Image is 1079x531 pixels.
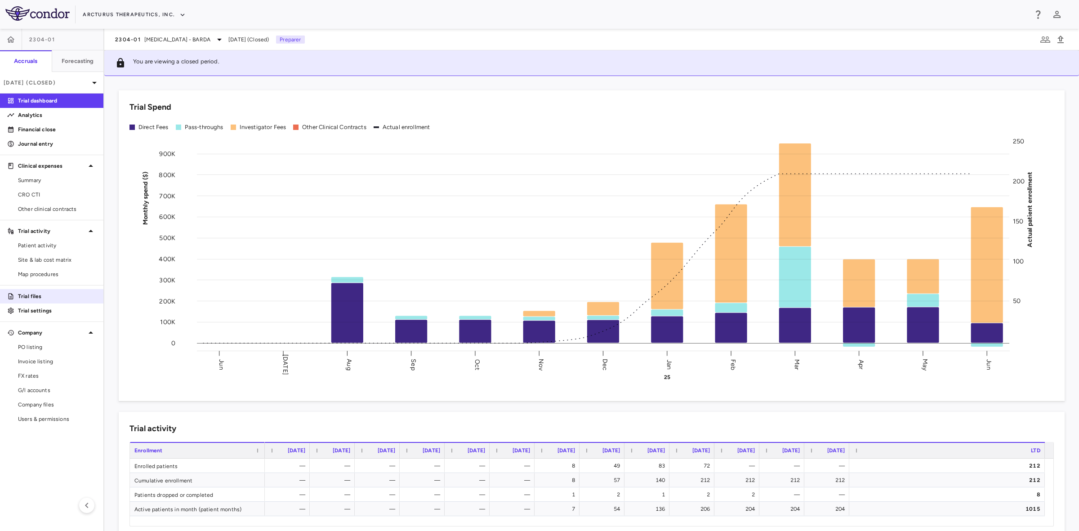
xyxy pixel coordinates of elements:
tspan: 800K [159,171,175,178]
div: 72 [678,459,710,473]
text: Aug [345,359,353,370]
text: Sep [410,359,417,370]
div: — [498,459,530,473]
div: — [453,487,485,502]
p: Clinical expenses [18,162,85,170]
div: — [812,487,845,502]
tspan: Monthly spend ($) [142,171,149,225]
div: — [812,459,845,473]
text: Mar [794,359,801,370]
div: — [273,459,305,473]
tspan: 600K [159,213,175,221]
p: You are viewing a closed period. [133,58,219,68]
p: Trial dashboard [18,97,96,105]
span: [DATE] [692,447,710,454]
tspan: Actual patient enrollment [1026,171,1034,247]
div: — [408,487,440,502]
span: G/l accounts [18,386,96,394]
h6: Forecasting [62,57,94,65]
span: [DATE] [782,447,800,454]
span: PO listing [18,343,96,351]
text: 25 [664,374,670,380]
div: Cumulative enrollment [130,473,265,487]
div: Enrolled patients [130,459,265,473]
div: 54 [588,502,620,516]
div: 136 [633,502,665,516]
div: — [273,487,305,502]
div: — [273,473,305,487]
span: [DATE] [333,447,350,454]
div: 212 [857,459,1040,473]
div: 204 [812,502,845,516]
p: Trial files [18,292,96,300]
div: 140 [633,473,665,487]
div: 1 [543,487,575,502]
span: Other clinical contracts [18,205,96,213]
div: — [722,459,755,473]
text: Dec [602,358,609,370]
text: Apr [857,359,865,369]
div: — [767,487,800,502]
div: 8 [543,473,575,487]
h6: Trial activity [129,423,176,435]
div: — [498,473,530,487]
div: 212 [857,473,1040,487]
p: Journal entry [18,140,96,148]
div: — [453,459,485,473]
div: 83 [633,459,665,473]
tspan: 900K [159,150,175,158]
div: 204 [767,502,800,516]
tspan: 400K [159,255,175,263]
span: Company files [18,401,96,409]
div: 206 [678,502,710,516]
div: 8 [543,459,575,473]
p: Analytics [18,111,96,119]
div: — [408,473,440,487]
div: — [318,502,350,516]
span: [DATE] [647,447,665,454]
button: Arcturus Therapeutics, Inc. [83,8,186,22]
div: — [408,502,440,516]
span: [DATE] [513,447,530,454]
div: 49 [588,459,620,473]
div: — [498,502,530,516]
div: Actual enrollment [383,123,430,131]
p: Financial close [18,125,96,134]
text: Jun [218,359,225,370]
div: Patients dropped or completed [130,487,265,501]
div: 212 [812,473,845,487]
div: — [453,502,485,516]
div: Pass-throughs [185,123,223,131]
span: Patient activity [18,241,96,250]
span: [DATE] [827,447,845,454]
p: Trial settings [18,307,96,315]
span: Enrollment [134,447,163,454]
div: 7 [543,502,575,516]
tspan: 150 [1013,217,1023,225]
tspan: 100K [160,318,175,326]
div: — [363,487,395,502]
div: 204 [722,502,755,516]
h6: Accruals [14,57,37,65]
p: Preparer [276,36,304,44]
div: 212 [722,473,755,487]
tspan: 50 [1013,297,1021,305]
span: [DATE] [737,447,755,454]
span: Map procedures [18,270,96,278]
div: — [318,459,350,473]
div: — [767,459,800,473]
tspan: 0 [171,339,175,347]
span: Users & permissions [18,415,96,423]
span: Site & lab cost matrix [18,256,96,264]
tspan: 200K [159,297,175,305]
div: 1 [633,487,665,502]
div: — [363,502,395,516]
div: — [318,487,350,502]
text: Jan [665,359,673,369]
span: [DATE] [423,447,440,454]
tspan: 700K [159,192,175,200]
div: — [408,459,440,473]
span: [DATE] [602,447,620,454]
span: Summary [18,176,96,184]
p: Company [18,329,85,337]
